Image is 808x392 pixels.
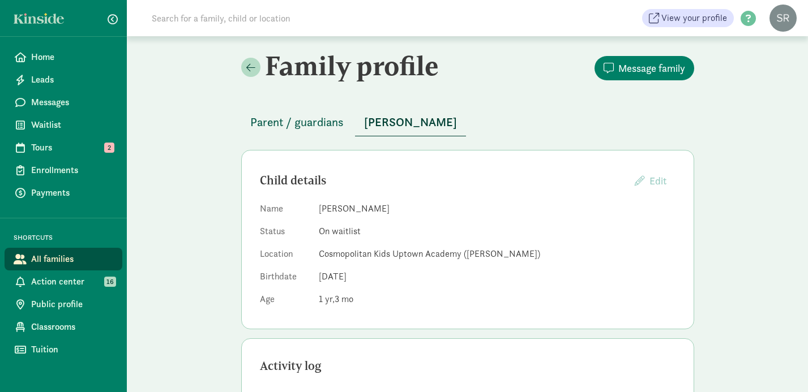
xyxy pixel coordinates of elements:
[241,116,353,129] a: Parent / guardians
[5,338,122,361] a: Tuition
[5,68,122,91] a: Leads
[661,11,727,25] span: View your profile
[5,136,122,159] a: Tours 2
[5,91,122,114] a: Messages
[5,114,122,136] a: Waitlist
[618,61,685,76] span: Message family
[626,169,676,193] button: Edit
[642,9,734,27] a: View your profile
[260,292,310,311] dt: Age
[5,248,122,270] a: All families
[355,109,466,136] button: [PERSON_NAME]
[5,159,122,182] a: Enrollments
[260,225,310,243] dt: Status
[319,225,676,238] dd: On waitlist
[241,50,465,81] h2: Family profile
[5,316,122,338] a: Classrooms
[5,46,122,68] a: Home
[31,50,113,64] span: Home
[145,7,463,29] input: Search for a family, child or location
[241,109,353,136] button: Parent / guardians
[260,247,310,265] dt: Location
[319,293,335,305] span: 1
[31,96,113,109] span: Messages
[104,143,114,153] span: 2
[31,73,113,87] span: Leads
[31,252,113,266] span: All families
[319,202,676,216] dd: [PERSON_NAME]
[751,338,808,392] iframe: Chat Widget
[260,270,310,288] dt: Birthdate
[31,118,113,132] span: Waitlist
[260,171,626,189] div: Child details
[319,270,347,282] span: [DATE]
[355,116,466,129] a: [PERSON_NAME]
[250,113,344,131] span: Parent / guardians
[319,247,676,261] dd: Cosmopolitan Kids Uptown Academy ([PERSON_NAME])
[31,298,113,311] span: Public profile
[649,174,666,187] span: Edit
[260,357,676,375] div: Activity log
[31,141,113,154] span: Tours
[31,343,113,356] span: Tuition
[595,56,694,80] button: Message family
[5,182,122,204] a: Payments
[260,202,310,220] dt: Name
[335,293,353,305] span: 3
[31,186,113,200] span: Payments
[31,275,113,288] span: Action center
[5,293,122,316] a: Public profile
[5,270,122,293] a: Action center 16
[364,113,457,131] span: [PERSON_NAME]
[31,163,113,177] span: Enrollments
[104,277,116,287] span: 16
[31,320,113,334] span: Classrooms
